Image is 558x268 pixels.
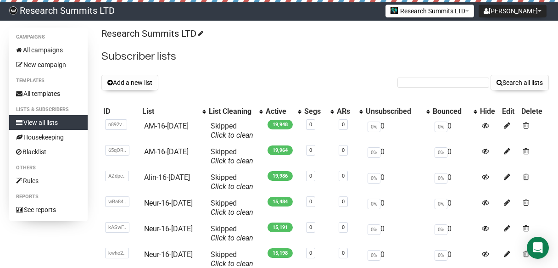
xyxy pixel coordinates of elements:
span: 19,986 [268,171,293,181]
span: 0% [435,199,447,209]
td: 0 [364,118,431,144]
div: Segs [304,107,326,116]
span: 15,484 [268,197,293,207]
a: All templates [9,86,88,101]
td: 0 [431,118,478,144]
td: 0 [431,221,478,246]
a: 0 [309,122,312,128]
div: List Cleaning [209,107,255,116]
div: ARs [337,107,355,116]
th: Segs: No sort applied, activate to apply an ascending sort [302,105,335,118]
td: 0 [431,169,478,195]
span: kASwF.. [105,222,129,233]
a: AM-16-[DATE] [144,122,189,130]
span: 0% [435,250,447,261]
a: Click to clean [211,234,253,242]
th: Bounced: No sort applied, activate to apply an ascending sort [431,105,478,118]
a: 0 [342,173,345,179]
li: Others [9,162,88,173]
span: 0% [368,199,380,209]
th: ID: No sort applied, sorting is disabled [101,105,140,118]
div: List [142,107,198,116]
a: 0 [342,122,345,128]
div: ID [103,107,139,116]
a: See reports [9,202,88,217]
a: 0 [342,224,345,230]
li: Campaigns [9,32,88,43]
th: List Cleaning: No sort applied, activate to apply an ascending sort [207,105,264,118]
th: List: No sort applied, activate to apply an ascending sort [140,105,207,118]
a: Click to clean [211,156,253,165]
a: Click to clean [211,259,253,268]
span: 0% [368,250,380,261]
a: AM-16-[DATE] [144,147,189,156]
td: 0 [364,144,431,169]
span: Skipped [211,224,253,242]
span: 0% [368,173,380,184]
span: 0% [368,147,380,158]
button: [PERSON_NAME] [479,5,547,17]
div: Unsubscribed [366,107,422,116]
a: 0 [309,199,312,205]
th: Delete: No sort applied, sorting is disabled [519,105,549,118]
td: 0 [431,144,478,169]
span: Skipped [211,147,253,165]
td: 0 [364,195,431,221]
button: Search all lists [491,75,549,90]
a: 0 [309,173,312,179]
span: 15,198 [268,248,293,258]
th: Unsubscribed: No sort applied, activate to apply an ascending sort [364,105,431,118]
li: Reports [9,191,88,202]
span: 19,948 [268,120,293,129]
div: Edit [502,107,517,116]
div: Delete [521,107,547,116]
a: Neur-16-[DATE] [144,199,193,207]
div: Hide [480,107,499,116]
a: 0 [309,250,312,256]
td: 0 [431,195,478,221]
a: 0 [342,147,345,153]
a: Blacklist [9,145,88,159]
a: Research Summits LTD [101,28,202,39]
a: 0 [309,147,312,153]
a: View all lists [9,115,88,130]
span: 0% [435,173,447,184]
span: Skipped [211,199,253,217]
span: 15,191 [268,223,293,232]
a: Click to clean [211,131,253,140]
td: 0 [364,221,431,246]
span: 65qOR.. [105,145,129,156]
a: Neur-16-[DATE] [144,250,193,259]
a: Click to clean [211,182,253,191]
span: kwho2.. [105,248,129,258]
a: 0 [342,250,345,256]
th: Active: No sort applied, activate to apply an ascending sort [264,105,302,118]
a: Housekeeping [9,130,88,145]
span: Skipped [211,173,253,191]
span: 0% [368,224,380,235]
span: 0% [435,224,447,235]
a: AIin-16-[DATE] [144,173,190,182]
th: ARs: No sort applied, activate to apply an ascending sort [335,105,364,118]
div: Active [266,107,293,116]
span: 0% [435,122,447,132]
div: Bounced [433,107,469,116]
a: Click to clean [211,208,253,217]
span: n892v.. [105,119,127,130]
a: All campaigns [9,43,88,57]
button: Add a new list [101,75,158,90]
span: Skipped [211,250,253,268]
span: wRa84.. [105,196,129,207]
span: Skipped [211,122,253,140]
a: Neur-16-[DATE] [144,224,193,233]
span: 19,964 [268,145,293,155]
a: 0 [342,199,345,205]
li: Lists & subscribers [9,104,88,115]
span: AZdpc.. [105,171,129,181]
img: bccbfd5974049ef095ce3c15df0eef5a [9,6,17,15]
a: Rules [9,173,88,188]
span: 0% [435,147,447,158]
th: Edit: No sort applied, sorting is disabled [500,105,519,118]
li: Templates [9,75,88,86]
th: Hide: No sort applied, sorting is disabled [478,105,501,118]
